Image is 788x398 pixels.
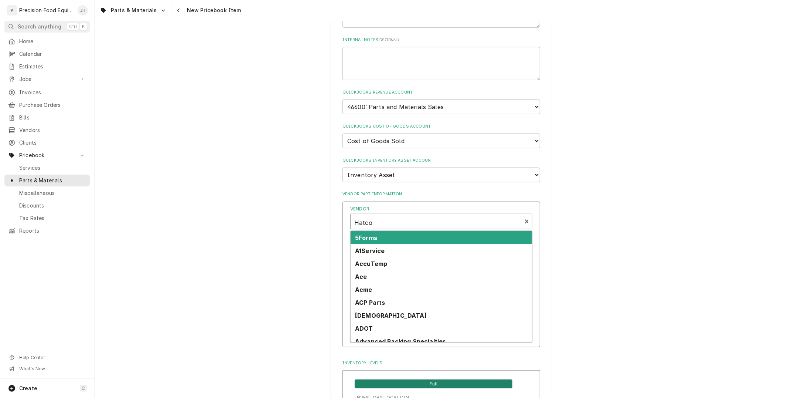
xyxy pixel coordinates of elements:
[19,189,86,197] span: Miscellaneous
[342,191,540,197] label: Vendor Part Information
[19,152,75,159] span: Pricebook
[78,5,88,16] div: JH
[355,234,377,242] strong: 5Forms
[19,164,86,172] span: Services
[355,273,367,280] strong: Ace
[19,202,86,209] span: Discounts
[19,385,37,391] span: Create
[342,191,540,351] div: Vendor Part Information
[4,99,90,111] a: Purchase Orders
[355,299,385,306] strong: ACP Parts
[355,312,427,319] strong: [DEMOGRAPHIC_DATA]
[355,338,446,345] strong: Advanced Packing Specialties
[355,380,512,388] span: Full
[19,139,86,146] span: Clients
[19,177,86,184] span: Parts & Materials
[82,385,85,391] span: C
[19,89,86,96] span: Invoices
[4,200,90,212] a: Discounts
[378,38,399,42] span: ( optional )
[4,87,90,98] a: Invoices
[4,21,90,33] button: Search anythingCtrlK
[350,206,532,298] div: Vendor Part Cost Edit Form
[355,247,385,254] strong: A1Service
[4,175,90,186] a: Parts & Materials
[355,325,373,332] strong: ADOT
[69,24,77,30] span: Ctrl
[4,225,90,237] a: Reports
[185,7,241,14] span: New Pricebook Item
[19,127,86,134] span: Vendors
[19,114,86,121] span: Bills
[19,227,86,235] span: Reports
[4,48,90,60] a: Calendar
[4,212,90,224] a: Tax Rates
[19,215,86,222] span: Tax Rates
[78,5,88,16] div: Jason Hertel's Avatar
[350,206,532,212] label: Vendor
[4,112,90,124] a: Bills
[4,36,90,47] a: Home
[342,90,540,114] div: QuickBooks Revenue Account
[350,206,532,229] div: Vendor
[19,38,86,45] span: Home
[355,286,372,293] strong: Acme
[342,37,540,81] div: Internal Notes
[82,24,85,30] span: K
[342,124,540,148] div: QuickBooks Cost of Goods Account
[19,63,86,70] span: Estimates
[4,137,90,149] a: Clients
[19,355,85,361] span: Help Center
[4,364,90,374] a: Go to What's New
[173,4,185,16] button: Navigate back
[4,61,90,72] a: Estimates
[342,90,540,95] label: QuickBooks Revenue Account
[342,124,540,129] label: QuickBooks Cost of Goods Account
[97,4,170,16] a: Go to Parts & Materials
[342,158,540,182] div: QuickBooks Inventory Asset Account
[19,101,86,109] span: Purchase Orders
[342,158,540,163] label: QuickBooks Inventory Asset Account
[4,124,90,136] a: Vendors
[4,162,90,174] a: Services
[4,187,90,199] a: Miscellaneous
[4,353,90,363] a: Go to Help Center
[19,366,85,372] span: What's New
[111,7,157,14] span: Parts & Materials
[19,7,74,14] div: Precision Food Equipment LLC
[7,5,17,16] div: P
[342,360,540,366] label: Inventory Levels
[4,149,90,161] a: Go to Pricebook
[7,5,17,16] div: Precision Food Equipment LLC's Avatar
[355,260,387,267] strong: AccuTemp
[342,37,540,43] label: Internal Notes
[4,73,90,85] a: Go to Jobs
[19,75,75,83] span: Jobs
[18,23,61,30] span: Search anything
[19,50,86,58] span: Calendar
